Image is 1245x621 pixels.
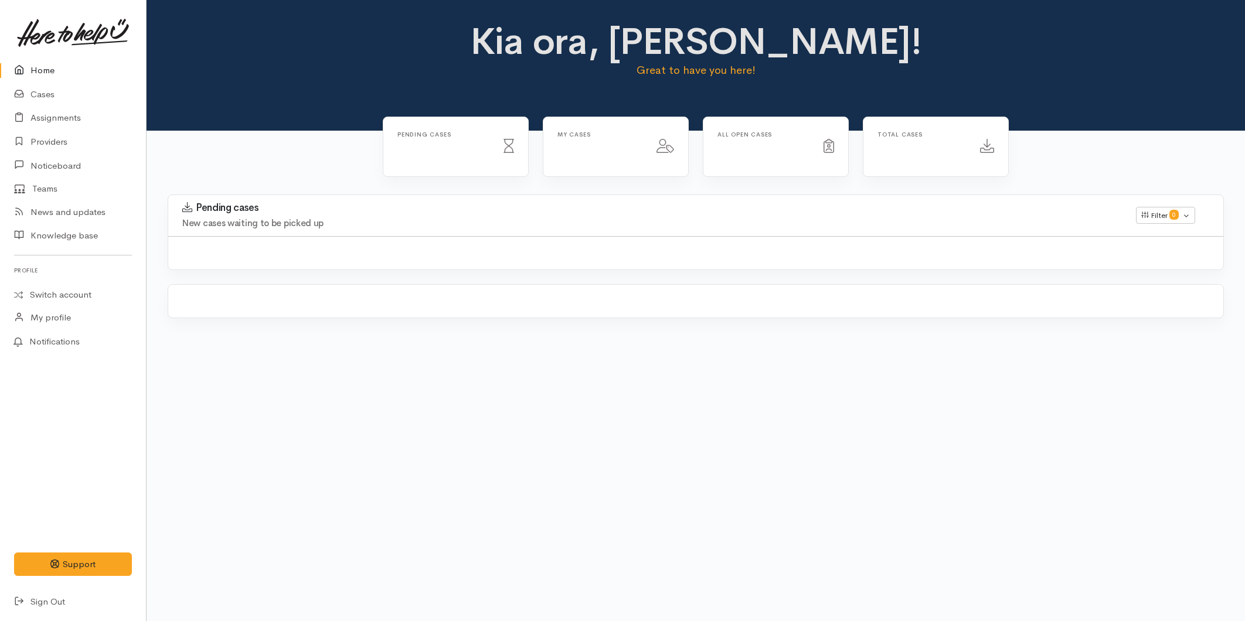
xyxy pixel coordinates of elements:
[436,62,957,79] p: Great to have you here!
[877,131,966,138] h6: Total cases
[397,131,489,138] h6: Pending cases
[182,219,1122,228] h4: New cases waiting to be picked up
[436,21,957,62] h1: Kia ora, [PERSON_NAME]!
[1136,207,1195,224] button: Filter0
[1169,210,1179,219] span: 0
[182,202,1122,214] h3: Pending cases
[717,131,809,138] h6: All Open cases
[14,262,132,278] h6: Profile
[14,552,132,576] button: Support
[557,131,642,138] h6: My cases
